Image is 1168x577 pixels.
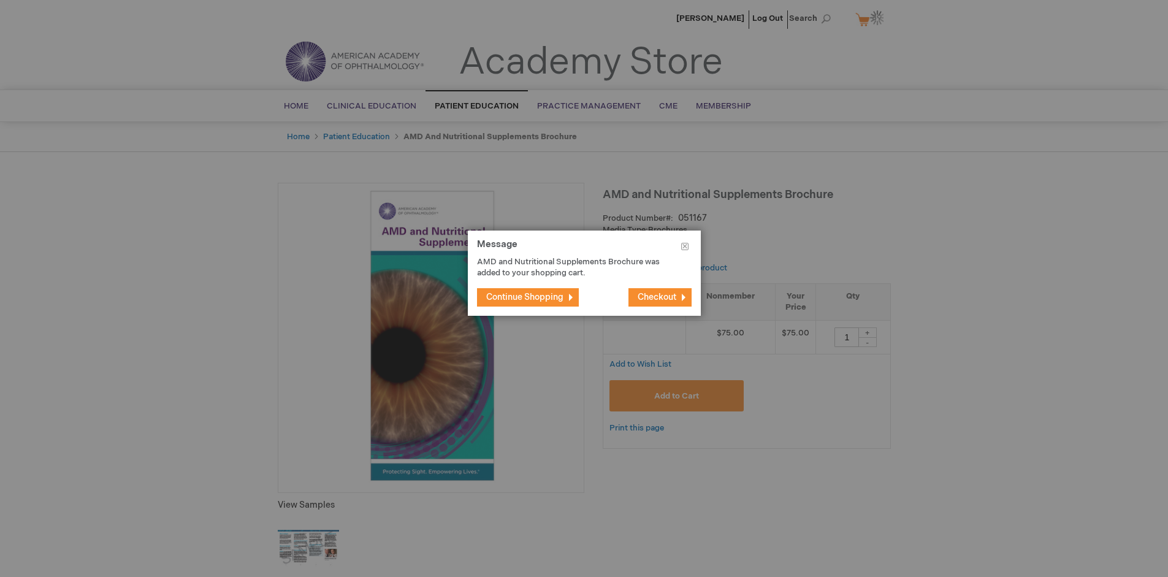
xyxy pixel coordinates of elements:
[628,288,692,307] button: Checkout
[477,288,579,307] button: Continue Shopping
[486,292,563,302] span: Continue Shopping
[638,292,676,302] span: Checkout
[477,240,692,256] h1: Message
[477,256,673,279] p: AMD and Nutritional Supplements Brochure was added to your shopping cart.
